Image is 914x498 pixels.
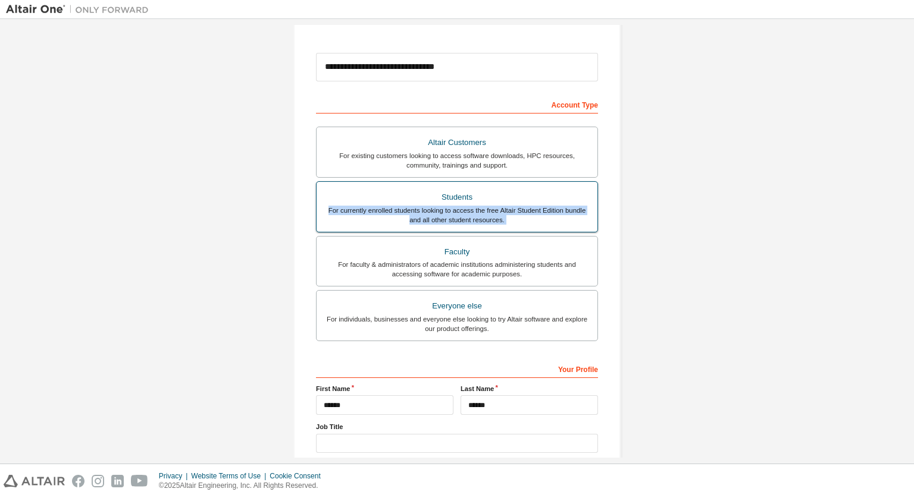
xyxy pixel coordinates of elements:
p: © 2025 Altair Engineering, Inc. All Rights Reserved. [159,481,328,491]
img: linkedin.svg [111,475,124,487]
div: Cookie Consent [270,471,327,481]
div: For existing customers looking to access software downloads, HPC resources, community, trainings ... [324,151,590,170]
img: facebook.svg [72,475,84,487]
img: youtube.svg [131,475,148,487]
div: Website Terms of Use [191,471,270,481]
img: instagram.svg [92,475,104,487]
div: For faculty & administrators of academic institutions administering students and accessing softwa... [324,260,590,279]
div: Faculty [324,244,590,260]
img: altair_logo.svg [4,475,65,487]
div: Privacy [159,471,191,481]
label: Job Title [316,422,598,431]
div: Altair Customers [324,134,590,151]
div: Students [324,189,590,206]
label: Last Name [461,384,598,393]
label: First Name [316,384,453,393]
img: Altair One [6,4,155,15]
div: Your Profile [316,359,598,378]
div: For individuals, businesses and everyone else looking to try Altair software and explore our prod... [324,314,590,333]
div: Everyone else [324,298,590,314]
div: Account Type [316,94,598,114]
div: For currently enrolled students looking to access the free Altair Student Edition bundle and all ... [324,206,590,225]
